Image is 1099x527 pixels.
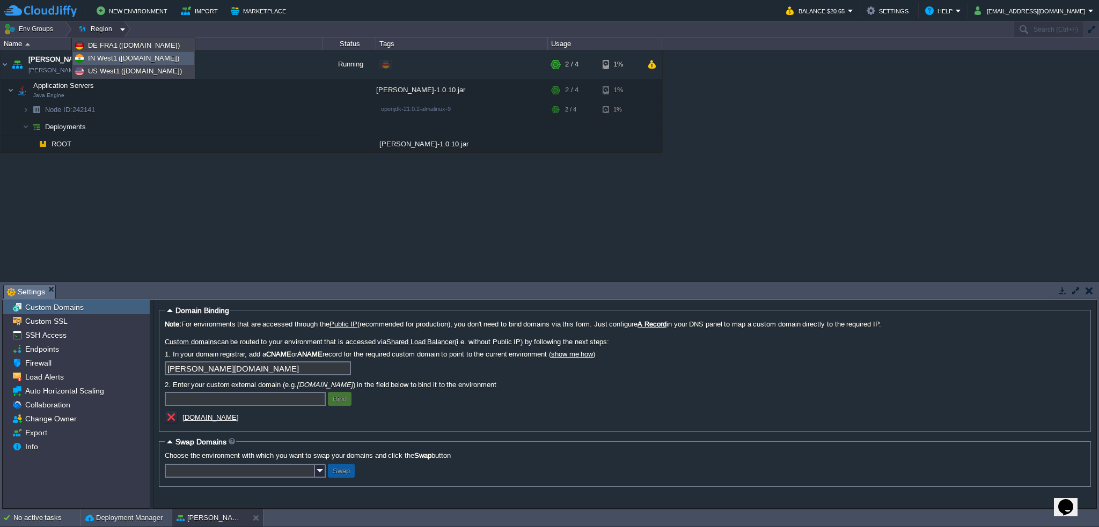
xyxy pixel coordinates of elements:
[565,101,576,118] div: 2 / 4
[297,350,323,358] b: ANAME
[165,381,1085,389] label: 2. Enter your custom external domain (e.g. ) in the field below to bind it to the environment
[35,136,50,152] img: AMDAwAAAACH5BAEAAAAALAAAAAABAAEAAAICRAEAOw==
[414,451,431,459] b: Swap
[13,509,80,526] div: No active tasks
[23,386,106,396] a: Auto Horizontal Scaling
[74,65,193,77] a: US West1 ([DOMAIN_NAME])
[548,38,662,50] div: Usage
[50,139,73,149] a: ROOT
[23,344,61,354] a: Endpoints
[23,358,53,368] a: Firewall
[74,40,193,51] a: DE FRA1 ([DOMAIN_NAME])
[28,54,86,65] a: [PERSON_NAME]
[88,67,182,75] span: US West1 ([DOMAIN_NAME])
[23,316,69,326] a: Custom SSL
[32,81,96,90] span: Application Servers
[1054,484,1088,516] iframe: chat widget
[14,79,30,101] img: AMDAwAAAACH5BAEAAAAALAAAAAABAAEAAAICRAEAOw==
[44,122,87,131] a: Deployments
[1,38,322,50] div: Name
[23,118,29,135] img: AMDAwAAAACH5BAEAAAAALAAAAAABAAEAAAICRAEAOw==
[23,428,49,437] a: Export
[29,118,44,135] img: AMDAwAAAACH5BAEAAAAALAAAAAABAAEAAAICRAEAOw==
[565,79,578,101] div: 2 / 4
[74,53,193,64] a: IN West1 ([DOMAIN_NAME])
[25,43,30,46] img: AMDAwAAAACH5BAEAAAAALAAAAAABAAEAAAICRAEAOw==
[181,4,221,17] button: Import
[975,4,1088,17] button: [EMAIL_ADDRESS][DOMAIN_NAME]
[4,21,57,36] button: Env Groups
[565,50,578,79] div: 2 / 4
[33,92,64,99] span: Java Engine
[29,136,35,152] img: AMDAwAAAACH5BAEAAAAALAAAAAABAAEAAAICRAEAOw==
[165,320,181,328] b: Note:
[7,285,45,299] span: Settings
[386,338,455,346] a: Shared Load Balancer
[376,79,548,101] div: [PERSON_NAME]-1.0.10.jar
[376,136,548,152] div: [PERSON_NAME]-1.0.10.jar
[23,101,29,118] img: AMDAwAAAACH5BAEAAAAALAAAAAABAAEAAAICRAEAOw==
[88,41,180,49] span: DE FRA1 ([DOMAIN_NAME])
[29,101,44,118] img: AMDAwAAAACH5BAEAAAAALAAAAAABAAEAAAICRAEAOw==
[165,451,1085,459] label: Choose the environment with which you want to swap your domains and click the button
[381,106,451,112] span: openjdk-21.0.2-almalinux-9
[4,4,77,18] img: CloudJiffy
[165,338,1085,346] label: can be routed to your environment that is accessed via (i.e. without Public IP) by following the ...
[925,4,956,17] button: Help
[175,437,226,446] span: Swap Domains
[23,302,85,312] a: Custom Domains
[551,350,593,358] a: show me how
[23,330,68,340] a: SSH Access
[177,513,244,523] button: [PERSON_NAME]
[23,442,40,451] a: Info
[165,338,217,346] a: Custom domains
[85,513,163,523] button: Deployment Manager
[231,4,289,17] button: Marketplace
[323,38,376,50] div: Status
[1,50,9,79] img: AMDAwAAAACH5BAEAAAAALAAAAAABAAEAAAICRAEAOw==
[603,79,638,101] div: 1%
[329,394,350,404] button: Bind
[8,79,14,101] img: AMDAwAAAACH5BAEAAAAALAAAAAABAAEAAAICRAEAOw==
[88,54,179,62] span: IN West1 ([DOMAIN_NAME])
[175,306,229,315] span: Domain Binding
[23,414,78,424] a: Change Owner
[297,381,353,389] i: [DOMAIN_NAME]
[638,320,666,328] a: A Record
[266,350,291,358] b: CNAME
[786,4,848,17] button: Balance $20.65
[32,81,96,90] a: Application ServersJava Engine
[329,466,353,476] button: Swap
[165,350,1085,358] label: 1. In your domain registrar, add a or record for the required custom domain to point to the curre...
[165,320,1085,328] label: For environments that are accessed through the (recommended for production), you don't need to bi...
[23,400,72,410] a: Collaboration
[10,50,25,79] img: AMDAwAAAACH5BAEAAAAALAAAAAABAAEAAAICRAEAOw==
[323,50,376,79] div: Running
[28,65,130,76] a: [PERSON_NAME][DOMAIN_NAME]
[97,4,171,17] button: New Environment
[329,320,358,328] a: Public IP
[182,413,239,421] a: [DOMAIN_NAME]
[44,105,97,114] span: 242141
[44,105,97,114] a: Node ID:242141
[603,101,638,118] div: 1%
[78,21,116,36] button: Region
[45,106,72,114] span: Node ID:
[603,50,638,79] div: 1%
[23,372,65,382] a: Load Alerts
[867,4,912,17] button: Settings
